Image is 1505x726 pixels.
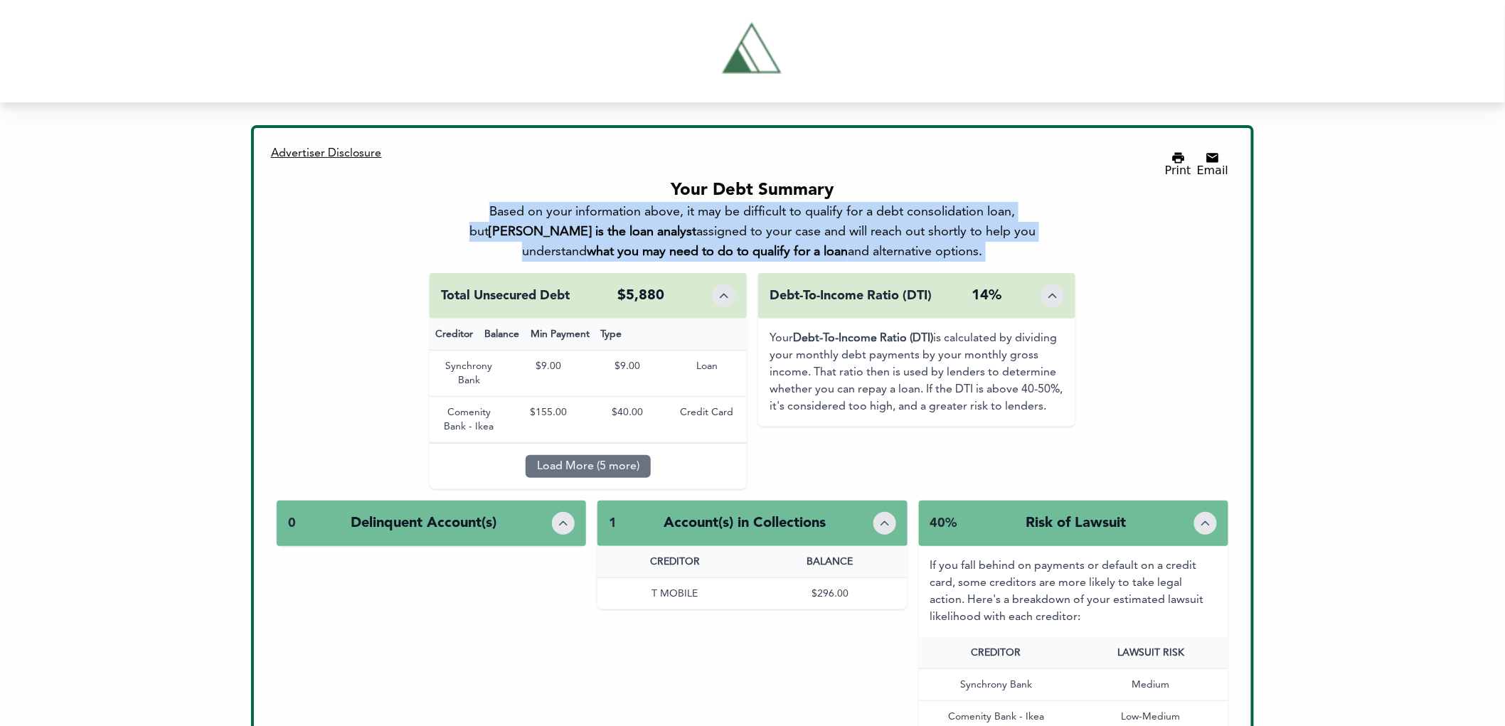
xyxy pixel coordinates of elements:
div: Risk of Lawsuit [1026,513,1126,533]
span: $9.00 [615,361,641,371]
img: Tryascend.com [711,11,794,91]
b: Debt-To-Income Ratio (DTI) [793,333,933,344]
button: Toggle details [1041,284,1064,307]
div: Min Payment [525,319,595,350]
div: 40% [930,513,957,533]
div: Total Unsecured Debt [441,286,570,306]
div: Your Debt Summary [467,179,1038,202]
div: Loan [667,351,747,396]
div: 1 [609,513,617,533]
button: Load More (5 more) [526,455,651,478]
b: what you may need to do to qualify for a loan [587,245,848,258]
div: $5,880 [617,286,664,306]
div: CREDITOR [597,546,752,577]
button: Toggle details [1194,512,1217,535]
div: Balance [479,319,525,350]
div: LAWSUIT RISK [1074,637,1229,668]
div: Print [1165,165,1191,176]
div: Type [595,319,628,350]
b: [PERSON_NAME] is the loan analyst [489,225,696,238]
div: Synchrony Bank [919,669,1074,700]
button: Toggle details [713,284,735,307]
div: Creditor [430,319,479,350]
div: 0 [288,513,296,533]
div: Comenity Bank - Ikea [430,397,509,442]
div: BALANCE [752,546,908,577]
button: Toggle details [873,512,896,535]
span: $296.00 [812,589,849,599]
div: Account(s) in Collections [664,513,826,533]
div: Based on your information above, it may be difficult to qualify for a debt consolidation loan, bu... [467,202,1038,262]
span: $40.00 [612,407,644,417]
span: Advertiser Disclosure [271,148,382,159]
div: Medium [1074,669,1229,700]
div: T MOBILE [597,578,752,609]
div: Synchrony Bank [430,351,509,396]
a: Tryascend.com [506,11,1000,91]
div: Your is calculated by dividing your monthly debt payments by your monthly gross income. That rati... [758,319,1075,427]
div: Debt-To-Income Ratio (DTI) [770,286,932,306]
button: Toggle details [552,512,575,535]
div: Credit Card [667,397,747,442]
span: $155.00 [530,407,567,417]
div: If you fall behind on payments or default on a credit card, some creditors are more likely to tak... [919,546,1229,637]
div: Delinquent Account(s) [351,513,496,533]
div: 14% [972,286,1001,306]
div: CREDITOR [919,637,1074,668]
span: $9.00 [536,361,561,371]
button: Print [1165,151,1191,176]
button: Email [1197,151,1228,176]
